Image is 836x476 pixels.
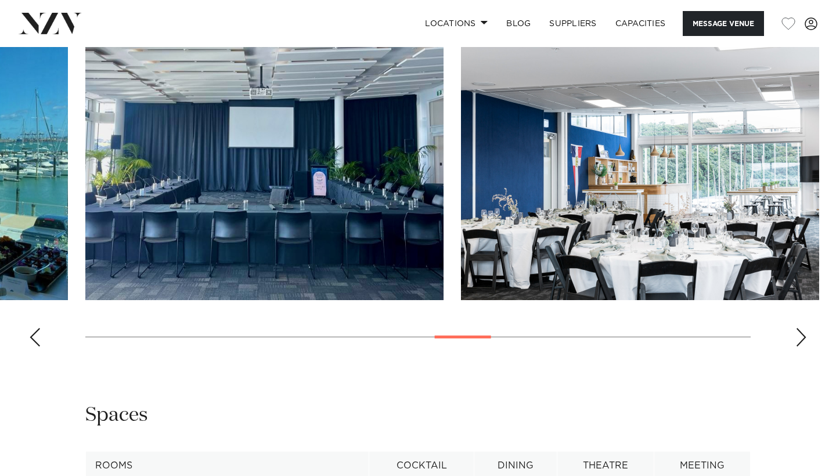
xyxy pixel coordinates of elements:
[85,37,444,300] swiper-slide: 12 / 21
[606,11,675,36] a: Capacities
[497,11,540,36] a: BLOG
[19,13,82,34] img: nzv-logo.png
[683,11,764,36] button: Message Venue
[85,402,148,428] h2: Spaces
[416,11,497,36] a: Locations
[461,37,819,300] swiper-slide: 13 / 21
[540,11,606,36] a: SUPPLIERS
